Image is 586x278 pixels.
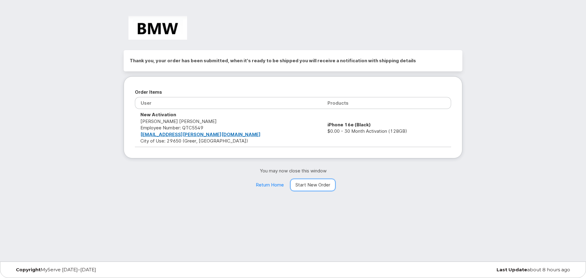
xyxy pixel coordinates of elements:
td: $0.00 - 30 Month Activation (128GB) [322,109,451,147]
span: Employee Number: QTC5549 [140,125,203,131]
div: about 8 hours ago [387,267,575,272]
div: MyServe [DATE]–[DATE] [11,267,199,272]
h2: Order Items [135,88,451,97]
td: [PERSON_NAME] [PERSON_NAME] City of Use: 29650 (Greer, [GEOGRAPHIC_DATA]) [135,109,322,147]
th: Products [322,97,451,109]
img: BMW Manufacturing Co LLC [128,16,187,40]
p: You may now close this window [124,168,462,174]
iframe: Messenger Launcher [559,251,581,273]
a: [EMAIL_ADDRESS][PERSON_NAME][DOMAIN_NAME] [140,132,261,137]
strong: iPhone 16e (Black) [327,122,371,128]
a: Return Home [251,179,289,191]
th: User [135,97,322,109]
strong: Copyright [16,267,41,273]
strong: Last Update [497,267,527,273]
strong: New Activation [140,112,176,117]
h2: Thank you, your order has been submitted, when it's ready to be shipped you will receive a notifi... [130,56,456,65]
a: Start New Order [290,179,335,191]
